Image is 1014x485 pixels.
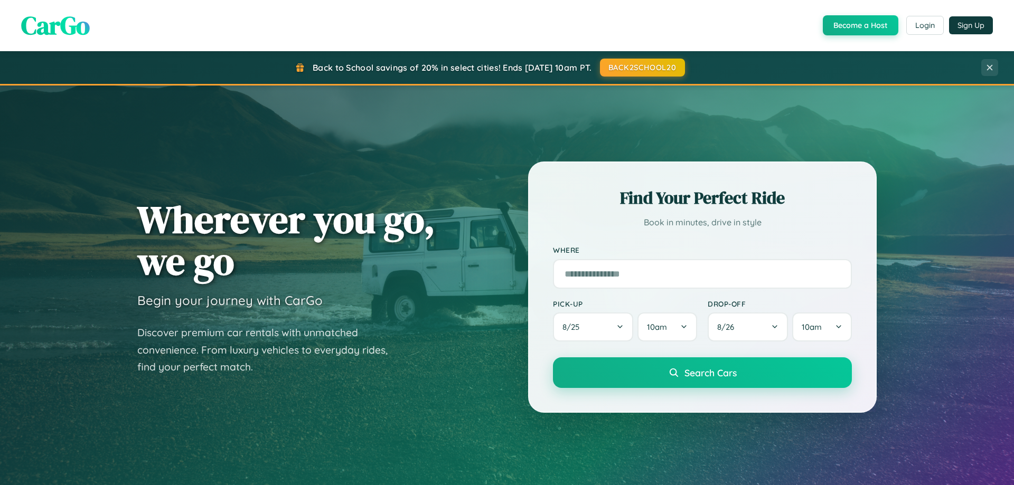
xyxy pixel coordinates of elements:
h3: Begin your journey with CarGo [137,292,323,308]
h2: Find Your Perfect Ride [553,186,852,210]
label: Pick-up [553,299,697,308]
button: Search Cars [553,357,852,388]
p: Book in minutes, drive in style [553,215,852,230]
span: 8 / 26 [717,322,739,332]
button: Sign Up [949,16,993,34]
button: Become a Host [823,15,898,35]
p: Discover premium car rentals with unmatched convenience. From luxury vehicles to everyday rides, ... [137,324,401,376]
label: Drop-off [708,299,852,308]
button: 8/25 [553,312,633,341]
span: 8 / 25 [562,322,585,332]
span: Search Cars [684,367,737,378]
span: 10am [647,322,667,332]
button: 10am [637,312,697,341]
label: Where [553,246,852,255]
h1: Wherever you go, we go [137,198,435,282]
button: 10am [792,312,852,341]
span: Back to School savings of 20% in select cities! Ends [DATE] 10am PT. [313,62,591,73]
button: Login [906,16,944,35]
span: CarGo [21,8,90,43]
button: BACK2SCHOOL20 [600,59,685,77]
button: 8/26 [708,312,788,341]
span: 10am [802,322,822,332]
